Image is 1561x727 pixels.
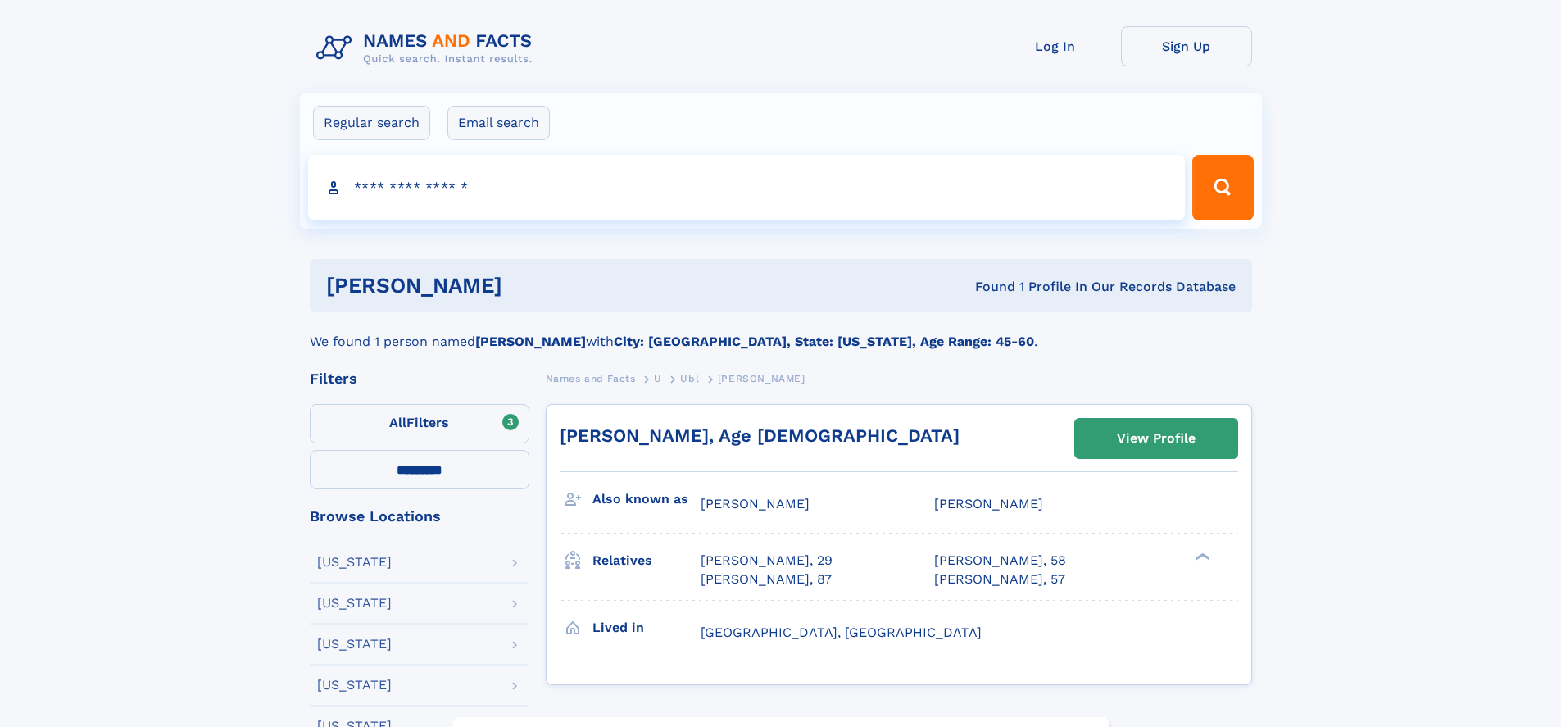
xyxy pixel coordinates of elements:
[310,371,529,386] div: Filters
[654,373,662,384] span: U
[1121,26,1252,66] a: Sign Up
[592,614,701,642] h3: Lived in
[680,373,699,384] span: Ubl
[317,679,392,692] div: [US_STATE]
[592,485,701,513] h3: Also known as
[1117,420,1196,457] div: View Profile
[310,26,546,70] img: Logo Names and Facts
[701,552,833,570] a: [PERSON_NAME], 29
[308,155,1186,220] input: search input
[614,334,1034,349] b: City: [GEOGRAPHIC_DATA], State: [US_STATE], Age Range: 45-60
[701,625,982,640] span: [GEOGRAPHIC_DATA], [GEOGRAPHIC_DATA]
[1075,419,1237,458] a: View Profile
[317,597,392,610] div: [US_STATE]
[310,404,529,443] label: Filters
[680,368,699,388] a: Ubl
[1192,155,1253,220] button: Search Button
[701,570,832,588] a: [PERSON_NAME], 87
[475,334,586,349] b: [PERSON_NAME]
[934,496,1043,511] span: [PERSON_NAME]
[447,106,550,140] label: Email search
[654,368,662,388] a: U
[317,638,392,651] div: [US_STATE]
[326,275,739,296] h1: [PERSON_NAME]
[313,106,430,140] label: Regular search
[990,26,1121,66] a: Log In
[560,425,960,446] a: [PERSON_NAME], Age [DEMOGRAPHIC_DATA]
[310,509,529,524] div: Browse Locations
[701,496,810,511] span: [PERSON_NAME]
[1191,552,1211,562] div: ❯
[389,415,406,430] span: All
[592,547,701,575] h3: Relatives
[317,556,392,569] div: [US_STATE]
[310,312,1252,352] div: We found 1 person named with .
[934,552,1066,570] a: [PERSON_NAME], 58
[546,368,636,388] a: Names and Facts
[738,278,1236,296] div: Found 1 Profile In Our Records Database
[718,373,805,384] span: [PERSON_NAME]
[934,570,1065,588] a: [PERSON_NAME], 57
